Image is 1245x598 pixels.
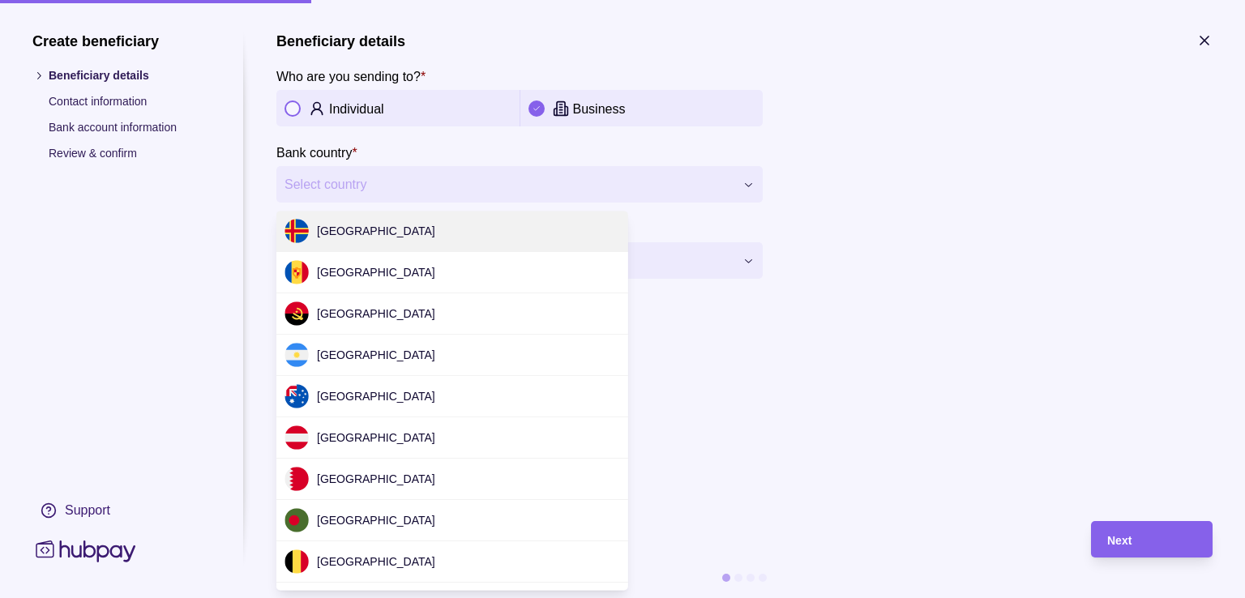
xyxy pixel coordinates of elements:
img: bd [285,508,309,532]
span: [GEOGRAPHIC_DATA] [317,307,435,320]
span: [GEOGRAPHIC_DATA] [317,390,435,403]
img: at [285,425,309,450]
span: [GEOGRAPHIC_DATA] [317,555,435,568]
span: [GEOGRAPHIC_DATA] [317,224,435,237]
span: [GEOGRAPHIC_DATA] [317,431,435,444]
img: ar [285,343,309,367]
img: ad [285,260,309,284]
img: au [285,384,309,408]
img: be [285,549,309,574]
img: ao [285,301,309,326]
span: [GEOGRAPHIC_DATA] [317,266,435,279]
span: [GEOGRAPHIC_DATA] [317,472,435,485]
img: bh [285,467,309,491]
span: [GEOGRAPHIC_DATA] [317,514,435,527]
span: [GEOGRAPHIC_DATA] [317,348,435,361]
img: ax [285,219,309,243]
